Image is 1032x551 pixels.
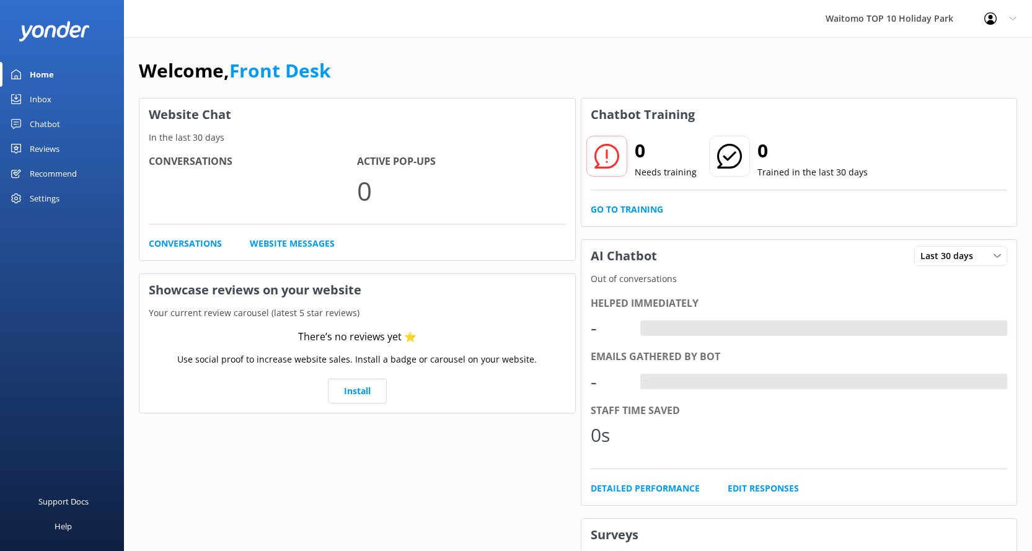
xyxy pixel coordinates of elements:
h2: 0 [635,136,697,165]
div: Home [30,62,54,87]
div: Settings [30,186,60,211]
h3: Chatbot Training [581,99,704,131]
div: - [640,320,650,337]
div: - [640,374,650,390]
p: Your current review carousel (latest 5 star reviews) [139,306,575,320]
a: Install [328,379,387,403]
img: yonder-white-logo.png [19,21,90,42]
a: Edit Responses [728,482,799,495]
div: Help [55,514,72,539]
p: Needs training [635,165,697,179]
div: Emails gathered by bot [591,349,1008,365]
p: Trained in the last 30 days [757,165,868,179]
div: Chatbot [30,112,60,136]
p: In the last 30 days [139,131,575,144]
div: Support Docs [38,489,89,514]
p: Out of conversations [581,272,1017,286]
a: Go to Training [591,203,663,216]
h3: Surveys [581,519,1017,551]
a: Front Desk [229,58,331,83]
div: - [591,367,628,397]
div: Recommend [30,161,77,186]
div: Helped immediately [591,296,1008,312]
div: 0s [591,420,628,450]
a: Conversations [149,237,222,250]
a: Website Messages [250,237,335,250]
h3: Website Chat [139,99,575,131]
h4: Conversations [149,154,357,170]
div: Staff time saved [591,403,1008,419]
a: Detailed Performance [591,482,700,495]
span: Last 30 days [920,249,981,263]
div: There’s no reviews yet ⭐ [298,329,417,345]
div: - [591,313,628,343]
div: Reviews [30,136,60,161]
p: Use social proof to increase website sales. Install a badge or carousel on your website. [177,353,537,366]
h4: Active Pop-ups [357,154,565,170]
h1: Welcome, [139,56,331,86]
h2: 0 [757,136,868,165]
div: Inbox [30,87,51,112]
h3: AI Chatbot [581,240,666,272]
p: 0 [357,170,565,211]
h3: Showcase reviews on your website [139,274,575,306]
